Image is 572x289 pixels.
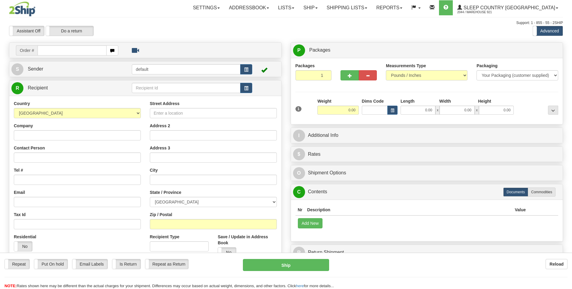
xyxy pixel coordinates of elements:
[11,63,23,75] span: S
[14,189,25,195] label: Email
[11,63,132,75] a: S Sender
[293,186,305,198] span: C
[46,26,93,36] label: Do a return
[28,66,43,71] span: Sender
[11,82,23,94] span: R
[34,259,68,269] label: Put On hold
[453,0,563,15] a: Sleep Country [GEOGRAPHIC_DATA] 2044 / Warehouse 921
[401,98,415,104] label: Length
[150,189,181,195] label: State / Province
[150,145,170,151] label: Address 3
[150,123,170,129] label: Address 2
[558,114,571,175] iframe: chat widget
[293,148,305,160] span: $
[548,106,558,115] div: ...
[14,101,30,107] label: Country
[293,129,561,142] a: IAdditional Info
[512,204,528,215] th: Value
[150,212,172,218] label: Zip / Postal
[145,259,188,269] label: Repeat as Return
[293,167,561,179] a: OShipment Options
[218,234,277,246] label: Save / Update in Address Book
[293,130,305,142] span: I
[503,188,528,197] label: Documents
[14,212,26,218] label: Tax Id
[218,248,236,257] label: No
[72,259,107,269] label: Email Labels
[296,284,304,288] a: here
[299,0,322,15] a: Ship
[546,259,567,269] button: Reload
[293,247,305,259] span: R
[28,85,48,90] span: Recipient
[462,5,555,10] span: Sleep Country [GEOGRAPHIC_DATA]
[14,123,33,129] label: Company
[5,284,17,288] span: NOTE:
[386,63,426,69] label: Measurements Type
[150,108,277,118] input: Enter a location
[5,259,29,269] label: Repeat
[362,98,384,104] label: Dims Code
[9,2,35,17] img: logo2044.jpg
[293,44,561,56] a: P Packages
[439,98,451,104] label: Width
[150,234,180,240] label: Recipient Type
[132,83,241,93] input: Recipient Id
[188,0,224,15] a: Settings
[112,259,141,269] label: Is Return
[478,98,491,104] label: Height
[16,45,38,56] span: Order #
[457,9,502,15] span: 2044 / Warehouse 921
[14,145,45,151] label: Contact Person
[295,106,302,112] span: 1
[293,186,561,198] a: CContents
[322,0,372,15] a: Shipping lists
[475,106,479,115] span: x
[295,63,315,69] label: Packages
[372,0,407,15] a: Reports
[9,20,563,26] div: Support: 1 - 855 - 55 - 2SHIP
[150,167,158,173] label: City
[298,218,323,228] button: Add New
[295,204,305,215] th: Nr
[528,188,555,197] label: Commodities
[9,26,44,36] label: Assistant Off
[533,26,563,36] label: Advanced
[317,98,331,104] label: Weight
[150,101,180,107] label: Street Address
[274,0,299,15] a: Lists
[435,106,440,115] span: x
[309,47,330,53] span: Packages
[293,246,561,259] a: RReturn Shipment
[243,259,329,271] button: Ship
[305,204,512,215] th: Description
[293,44,305,56] span: P
[293,148,561,161] a: $Rates
[477,63,498,69] label: Packaging
[14,242,32,251] label: No
[14,167,23,173] label: Tel #
[132,64,241,74] input: Sender Id
[224,0,274,15] a: Addressbook
[11,82,119,94] a: R Recipient
[549,262,564,266] b: Reload
[14,234,36,240] label: Residential
[293,167,305,179] span: O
